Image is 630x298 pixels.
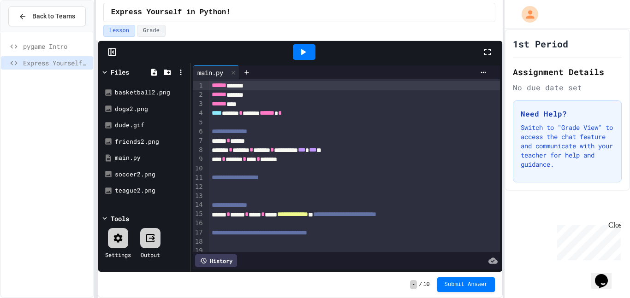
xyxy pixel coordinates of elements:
span: 10 [423,281,429,288]
button: Grade [137,25,166,37]
div: 17 [193,228,204,237]
div: Settings [105,251,131,259]
div: 8 [193,146,204,155]
div: Files [111,67,129,77]
div: friends2.png [115,137,187,146]
span: Express Yourself in Python! [111,7,231,18]
span: Submit Answer [445,281,488,288]
div: Chat with us now!Close [4,4,64,58]
div: 12 [193,182,204,192]
h1: 1st Period [513,37,568,50]
div: 7 [193,136,204,146]
iframe: chat widget [553,221,621,260]
span: - [410,280,417,289]
div: main.py [193,68,228,77]
iframe: chat widget [591,261,621,289]
div: My Account [512,4,541,25]
div: 19 [193,246,204,256]
div: 1 [193,81,204,90]
span: pygame Intro [23,41,89,51]
div: 11 [193,173,204,182]
span: Back to Teams [32,12,75,21]
p: Switch to "Grade View" to access the chat feature and communicate with your teacher for help and ... [521,123,614,169]
div: 5 [193,118,204,127]
div: main.py [193,65,239,79]
div: teague2.png [115,186,187,195]
button: Lesson [103,25,135,37]
div: 13 [193,192,204,201]
button: Back to Teams [8,6,86,26]
h3: Need Help? [521,108,614,119]
div: 14 [193,200,204,210]
div: soccer2.png [115,170,187,179]
span: Express Yourself in Python! [23,58,89,68]
div: Tools [111,214,129,223]
div: basketball2.png [115,88,187,97]
h2: Assignment Details [513,65,622,78]
div: Output [141,251,160,259]
div: 3 [193,99,204,109]
div: History [195,254,237,267]
div: 9 [193,155,204,164]
div: No due date set [513,82,622,93]
div: main.py [115,153,187,163]
div: 10 [193,164,204,173]
span: / [419,281,422,288]
div: 15 [193,210,204,219]
div: 16 [193,219,204,228]
div: 6 [193,127,204,136]
div: 2 [193,90,204,99]
div: 18 [193,237,204,246]
div: dogs2.png [115,105,187,114]
button: Submit Answer [437,277,495,292]
div: dude.gif [115,121,187,130]
div: 4 [193,109,204,118]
